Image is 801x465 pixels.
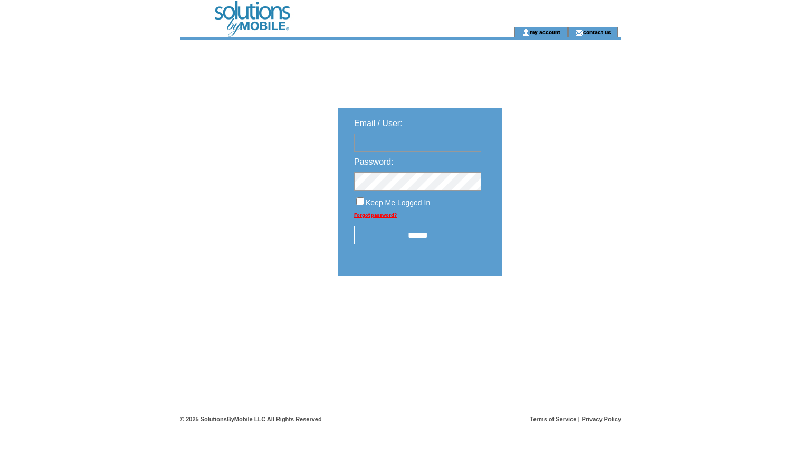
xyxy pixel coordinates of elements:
[530,416,577,422] a: Terms of Service
[354,212,397,218] a: Forgot password?
[578,416,580,422] span: |
[366,198,430,207] span: Keep Me Logged In
[583,29,611,35] a: contact us
[354,119,403,128] span: Email / User:
[354,157,394,166] span: Password:
[575,29,583,37] img: contact_us_icon.gif;jsessionid=EACDDFA99DD6D9C45812A439D949FD40
[530,29,560,35] a: my account
[180,416,322,422] span: © 2025 SolutionsByMobile LLC All Rights Reserved
[532,302,585,315] img: transparent.png;jsessionid=EACDDFA99DD6D9C45812A439D949FD40
[522,29,530,37] img: account_icon.gif;jsessionid=EACDDFA99DD6D9C45812A439D949FD40
[581,416,621,422] a: Privacy Policy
